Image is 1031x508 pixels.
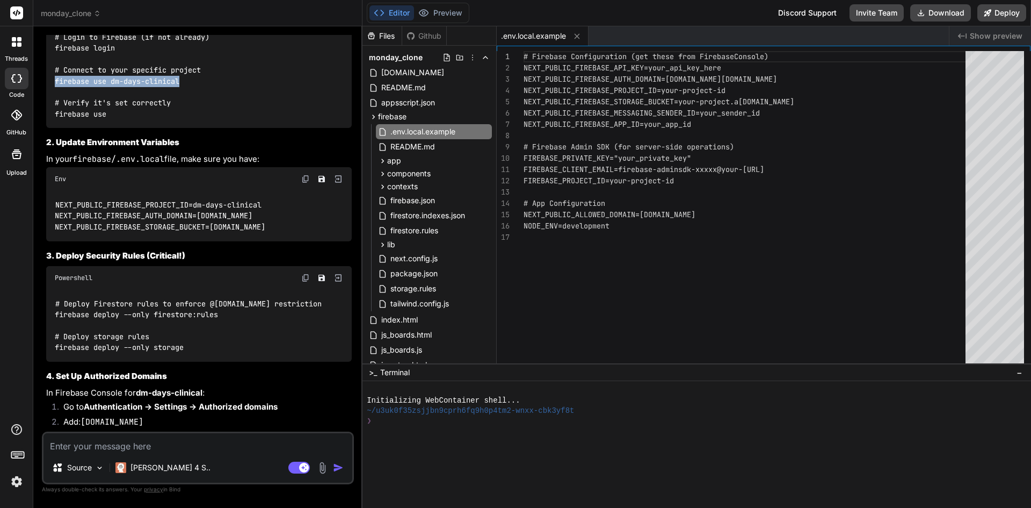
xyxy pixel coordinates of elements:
[497,96,510,108] div: 5
[497,108,510,119] div: 6
[524,119,691,129] span: NEXT_PUBLIC_FIREBASE_APP_ID=your_app_id
[524,210,695,219] span: NEXT_PUBLIC_ALLOWED_DOMAIN=[DOMAIN_NAME]
[497,232,510,243] div: 17
[81,417,143,427] code: [DOMAIN_NAME]
[389,282,437,295] span: storage.rules
[314,270,329,285] button: Save file
[389,209,466,222] span: firestore.indexes.json
[497,220,510,232] div: 16
[402,31,446,41] div: Github
[130,462,210,473] p: [PERSON_NAME] 4 S..
[5,54,28,63] label: threads
[316,462,329,474] img: attachment
[314,171,329,187] button: Save file
[136,388,202,398] strong: dm-days-clinical
[387,168,431,179] span: components
[772,4,843,22] div: Discord Support
[497,198,510,209] div: 14
[414,5,467,20] button: Preview
[369,367,377,378] span: >_
[389,194,436,207] span: firebase.json
[524,97,738,106] span: NEXT_PUBLIC_FIREBASE_STORAGE_BUCKET=your-project.a
[301,274,310,282] img: copy
[144,486,163,492] span: privacy
[46,137,179,147] strong: 2. Update Environment Variables
[738,164,764,174] span: -[URL]
[387,239,395,250] span: lib
[378,111,406,122] span: firebase
[72,154,164,164] code: firebase/.env.local
[497,209,510,220] div: 15
[380,328,433,341] span: js_boards.html
[84,402,278,412] strong: Authentication → Settings → Authorized domains
[380,367,410,378] span: Terminal
[497,175,510,187] div: 12
[389,252,439,265] span: next.config.js
[387,155,401,166] span: app
[67,462,92,473] p: Source
[6,128,26,137] label: GitHub
[1014,364,1025,381] button: −
[55,274,92,282] span: Powershell
[46,153,352,166] p: In your file, make sure you have:
[524,198,605,208] span: # App Configuration
[301,175,310,183] img: copy
[8,473,26,491] img: settings
[55,175,66,183] span: Env
[369,52,423,63] span: monday_clone
[524,221,609,231] span: NODE_ENV=development
[367,396,520,406] span: Initializing WebContainer shell...
[524,153,691,163] span: FIREBASE_PRIVATE_KEY="your_private_key"
[1017,367,1022,378] span: −
[524,52,734,61] span: # Firebase Configuration (get these from Firebase
[369,5,414,20] button: Editor
[95,463,104,473] img: Pick Models
[910,4,971,22] button: Download
[389,224,439,237] span: firestore.rules
[524,63,721,73] span: NEXT_PUBLIC_FIREBASE_API_KEY=your_api_key_here
[389,140,436,153] span: README.md
[977,4,1026,22] button: Deploy
[55,298,322,353] code: # Deploy Firestore rules to enforce @[DOMAIN_NAME] restriction firebase deploy --only firestore:r...
[55,199,266,233] code: NEXT_PUBLIC_FIREBASE_PROJECT_ID=dm-days-clinical NEXT_PUBLIC_FIREBASE_AUTH_DOMAIN=[DOMAIN_NAME] N...
[46,371,167,381] strong: 4. Set Up Authorized Domains
[380,359,428,371] span: js_setup.html
[46,251,185,261] strong: 3. Deploy Security Rules (Critical!)
[497,62,510,74] div: 2
[497,85,510,96] div: 4
[497,153,510,164] div: 10
[333,462,344,473] img: icon
[380,313,419,326] span: index.html
[367,406,574,416] span: ~/u3uk0f35zsjjbn9cprh6fq9h0p4tm2-wnxx-cbk3yf8t
[734,52,768,61] span: Console)
[524,142,734,152] span: # Firebase Admin SDK (for server-side operations)
[497,74,510,85] div: 3
[41,8,101,19] span: monday_clone
[524,176,674,185] span: FIREBASE_PROJECT_ID=your-project-id
[524,74,721,84] span: NEXT_PUBLIC_FIREBASE_AUTH_DOMAIN=[DOMAIN_NAME]
[524,164,738,174] span: FIREBASE_CLIENT_EMAIL=firebase-adminsdk-xxxxx@your
[497,51,510,62] div: 1
[6,168,27,177] label: Upload
[387,181,418,192] span: contexts
[738,108,760,118] span: er_id
[380,344,423,356] span: js_boards.js
[497,141,510,153] div: 9
[501,31,566,41] span: .env.local.example
[42,484,354,495] p: Always double-check its answers. Your in Bind
[389,297,450,310] span: tailwind.config.js
[115,462,126,473] img: Claude 4 Sonnet
[389,267,439,280] span: package.json
[721,74,777,84] span: [DOMAIN_NAME]
[524,85,725,95] span: NEXT_PUBLIC_FIREBASE_PROJECT_ID=your-project-id
[46,387,352,399] p: In Firebase Console for :
[367,416,372,426] span: ❯
[497,130,510,141] div: 8
[389,125,456,138] span: .env.local.example
[497,187,510,198] div: 13
[380,81,427,94] span: README.md
[9,90,24,99] label: code
[850,4,904,22] button: Invite Team
[333,273,343,283] img: Open in Browser
[380,66,445,79] span: [DOMAIN_NAME]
